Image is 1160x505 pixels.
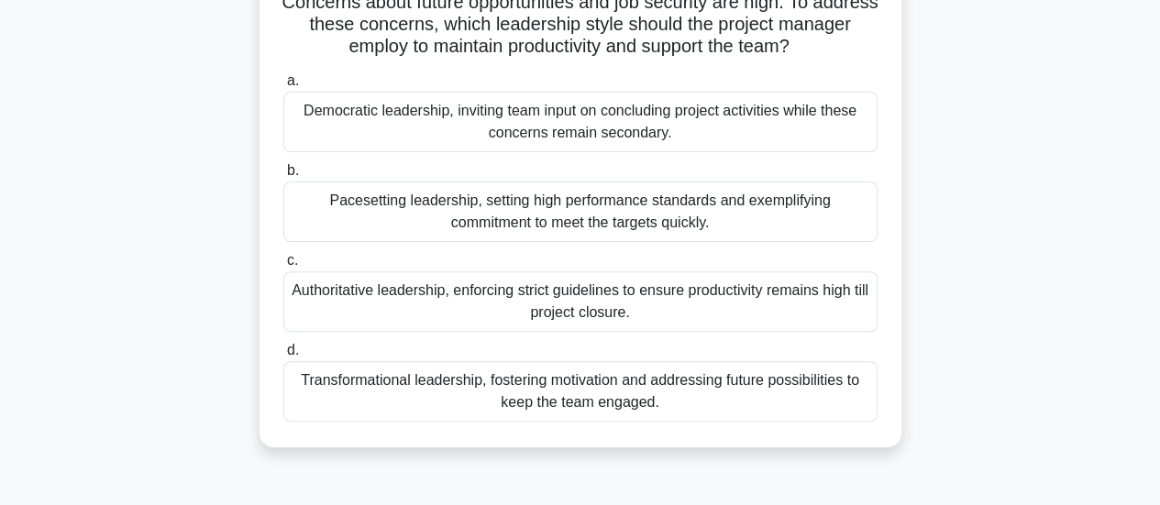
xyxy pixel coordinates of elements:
span: c. [287,252,298,268]
span: a. [287,72,299,88]
span: d. [287,342,299,357]
div: Pacesetting leadership, setting high performance standards and exemplifying commitment to meet th... [283,181,878,242]
div: Democratic leadership, inviting team input on concluding project activities while these concerns ... [283,92,878,152]
div: Authoritative leadership, enforcing strict guidelines to ensure productivity remains high till pr... [283,271,878,332]
span: b. [287,162,299,178]
div: Transformational leadership, fostering motivation and addressing future possibilities to keep the... [283,361,878,422]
